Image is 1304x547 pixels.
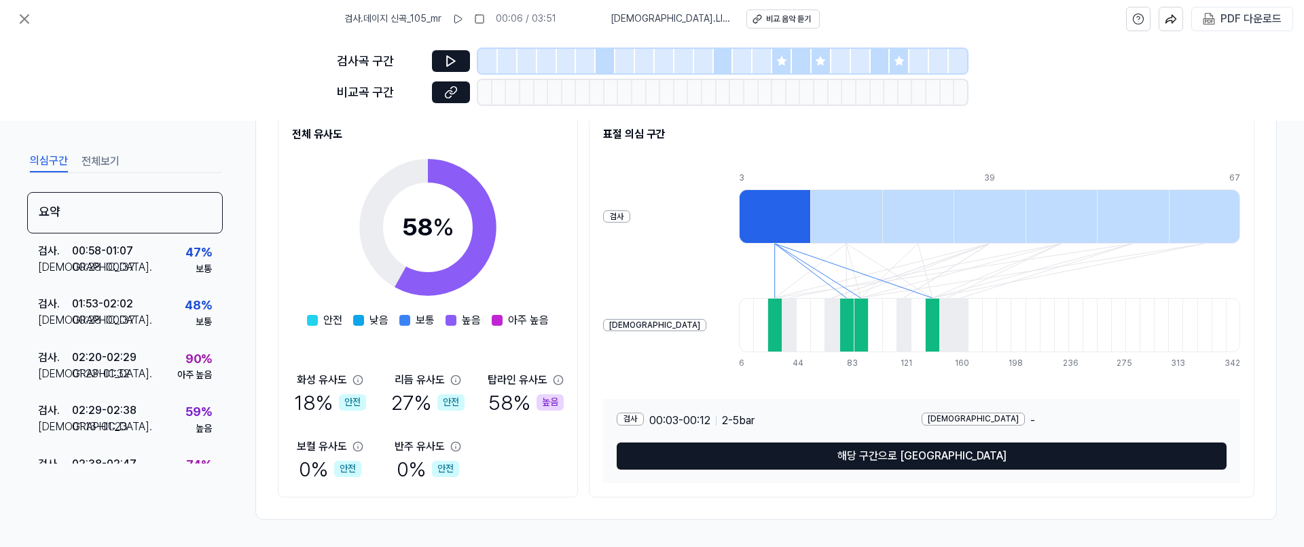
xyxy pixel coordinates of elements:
h2: 표절 의심 구간 [603,126,1240,143]
span: 안전 [323,312,342,328]
div: 198 [1009,358,1023,369]
div: 58 % [488,388,564,417]
span: 00:03 - 00:12 [649,413,710,429]
span: 낮음 [369,312,388,328]
div: 02:38 - 02:47 [72,456,137,472]
div: [DEMOGRAPHIC_DATA] . [38,259,72,276]
div: 160 [955,358,969,369]
div: [DEMOGRAPHIC_DATA] . [38,419,72,435]
img: PDF Download [1203,13,1215,25]
svg: help [1132,12,1144,26]
div: [DEMOGRAPHIC_DATA] . [38,312,72,328]
div: 요약 [27,192,223,233]
div: 검사 [603,210,630,223]
div: 39 [984,172,1055,184]
div: 비교 음악 듣기 [766,14,811,25]
div: 안전 [334,461,361,477]
div: [DEMOGRAPHIC_DATA] [922,413,1025,426]
button: help [1126,7,1151,31]
div: 236 [1063,358,1077,369]
div: 리듬 유사도 [395,372,445,388]
div: 342 [1225,358,1240,369]
div: 01:23 - 01:32 [72,366,130,382]
div: 검사 . [38,350,72,366]
button: 비교 음악 듣기 [746,10,820,29]
div: 비교곡 구간 [337,83,424,102]
div: 59 % [185,402,212,422]
div: 48 % [185,296,212,316]
div: 02:20 - 02:29 [72,350,137,366]
span: 검사 . 데이지 신곡_105_mr [344,12,441,26]
div: 02:29 - 02:38 [72,402,137,419]
div: 검사 [617,413,644,426]
div: 높음 [196,422,212,436]
img: share [1165,13,1177,25]
div: 44 [793,358,807,369]
div: 탑라인 유사도 [488,372,547,388]
div: 74 % [186,455,212,475]
div: 보통 [196,316,212,329]
div: 01:13 - 01:23 [72,419,128,435]
div: 보컬 유사도 [297,438,347,455]
span: 아주 높음 [508,312,549,328]
div: 58 [402,209,454,246]
div: 안전 [432,461,459,477]
button: 해당 구간으로 [GEOGRAPHIC_DATA] [617,442,1227,470]
div: 47 % [185,243,212,263]
div: 00:58 - 01:07 [72,243,133,259]
span: 2 - 5 bar [722,413,755,429]
div: 18 % [294,388,366,417]
div: [DEMOGRAPHIC_DATA] . [38,366,72,382]
div: [DEMOGRAPHIC_DATA] [603,319,706,332]
span: [DEMOGRAPHIC_DATA] . Lléname (Live) [611,12,730,26]
div: 화성 유사도 [297,372,347,388]
div: 0 % [397,455,459,483]
div: 검사 . [38,402,72,419]
div: 275 [1117,358,1131,369]
div: 00:28 - 00:37 [72,259,135,276]
div: 보통 [196,263,212,276]
span: 보통 [416,312,435,328]
div: 01:53 - 02:02 [72,296,133,312]
div: 67 [1229,172,1240,184]
button: 전체보기 [81,151,120,172]
span: 높음 [462,312,481,328]
div: 높음 [537,394,564,411]
span: % [433,212,454,242]
div: 313 [1171,358,1185,369]
div: 83 [847,358,861,369]
div: 안전 [339,394,366,411]
div: 검사 . [38,243,72,259]
div: 검사곡 구간 [337,52,424,71]
div: 안전 [437,394,465,411]
div: 3 [739,172,810,184]
div: 반주 유사도 [395,438,445,455]
h2: 전체 유사도 [292,126,564,143]
div: 아주 높음 [177,369,212,382]
div: 00:28 - 00:37 [72,312,135,328]
div: 00:06 / 03:51 [496,12,556,26]
div: - [922,413,1227,429]
div: 27 % [391,388,465,417]
div: 90 % [185,350,212,369]
div: 0 % [299,455,361,483]
button: 의심구간 [30,151,68,172]
button: PDF 다운로드 [1200,7,1284,31]
div: 121 [901,358,915,369]
div: 검사 . [38,456,72,472]
div: PDF 다운로드 [1220,10,1282,28]
div: 검사 . [38,296,72,312]
div: 6 [739,358,753,369]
